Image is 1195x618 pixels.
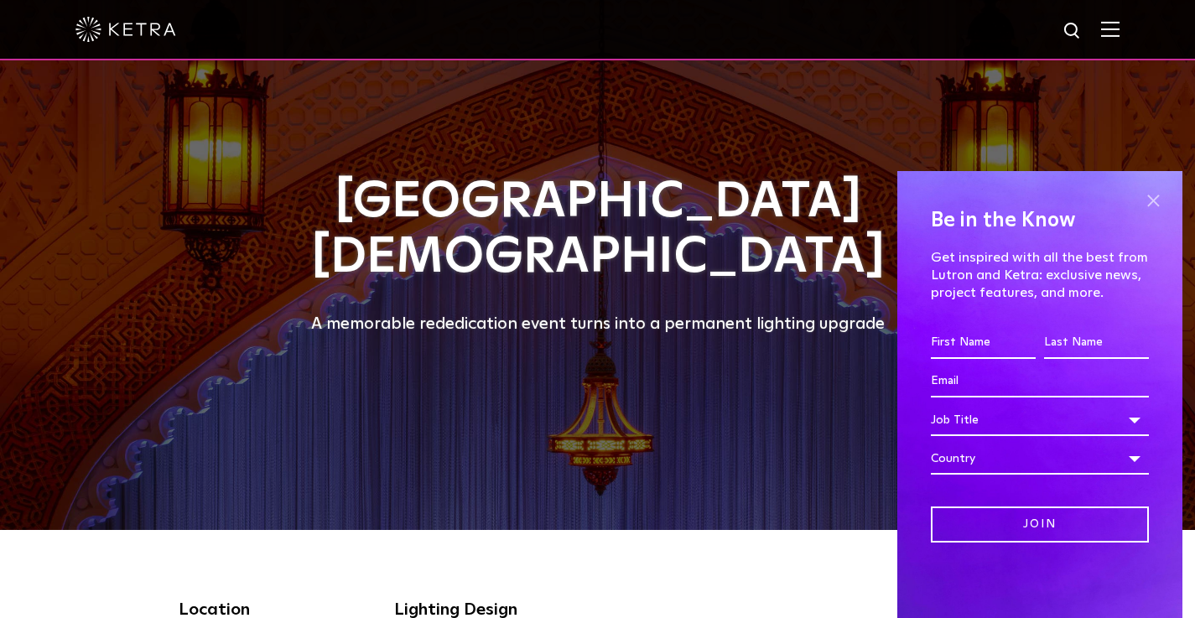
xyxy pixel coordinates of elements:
input: Email [931,366,1149,397]
p: Get inspired with all the best from Lutron and Ketra: exclusive news, project features, and more. [931,249,1149,301]
div: Job Title [931,404,1149,436]
img: search icon [1063,21,1083,42]
input: First Name [931,327,1036,359]
input: Last Name [1044,327,1149,359]
img: ketra-logo-2019-white [75,17,176,42]
h4: Be in the Know [931,205,1149,236]
input: Join [931,506,1149,543]
h1: [GEOGRAPHIC_DATA][DEMOGRAPHIC_DATA] [179,174,1017,285]
div: A memorable rededication event turns into a permanent lighting upgrade [179,310,1017,337]
div: Country [931,443,1149,475]
img: Hamburger%20Nav.svg [1101,21,1120,37]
